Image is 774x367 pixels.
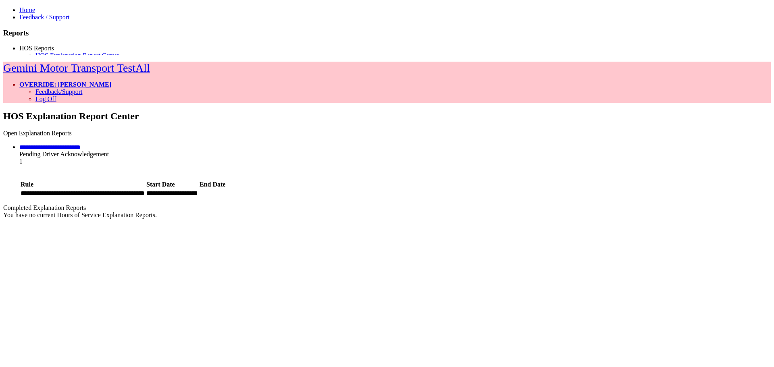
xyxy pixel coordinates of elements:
[3,62,150,74] a: Gemini Motor Transport TestAll
[3,29,771,37] h3: Reports
[19,45,54,52] a: HOS Reports
[3,111,771,122] h2: HOS Explanation Report Center
[3,130,771,137] div: Open Explanation Reports
[19,14,69,21] a: Feedback / Support
[19,6,35,13] a: Home
[19,151,109,158] span: Pending Driver Acknowledgement
[35,95,56,102] a: Log Off
[146,180,198,189] th: Start Date
[19,158,771,165] div: 1
[19,81,111,88] a: OVERRIDE: [PERSON_NAME]
[3,211,771,219] div: You have no current Hours of Service Explanation Reports.
[35,88,82,95] a: Feedback/Support
[35,52,119,59] a: HOS Explanation Report Center
[3,204,771,211] div: Completed Explanation Reports
[199,180,226,189] th: End Date
[20,180,145,189] th: Rule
